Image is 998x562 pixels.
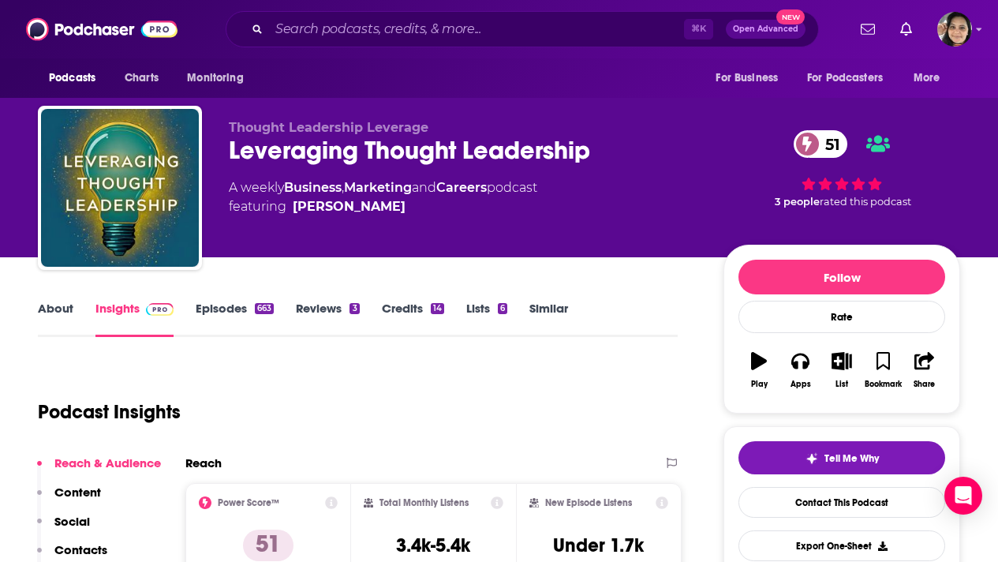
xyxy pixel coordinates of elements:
button: Reach & Audience [37,455,161,485]
div: Apps [791,380,811,389]
button: open menu [38,63,116,93]
p: Contacts [54,542,107,557]
span: Thought Leadership Leverage [229,120,428,135]
button: tell me why sparkleTell Me Why [738,441,945,474]
button: open menu [903,63,960,93]
h3: 3.4k-5.4k [396,534,470,557]
div: 3 [349,303,359,314]
button: List [821,342,862,399]
button: Content [37,485,101,514]
div: Rate [738,301,945,333]
a: Careers [436,180,487,195]
div: 6 [498,303,507,314]
span: Monitoring [187,67,243,89]
input: Search podcasts, credits, & more... [269,17,684,42]
h2: Power Score™ [218,497,279,508]
a: Show notifications dropdown [854,16,881,43]
a: Lists6 [466,301,507,337]
a: Charts [114,63,168,93]
button: open menu [705,63,798,93]
a: Business [284,180,342,195]
img: Podchaser Pro [146,303,174,316]
a: Marketing [344,180,412,195]
button: open menu [797,63,906,93]
button: Share [904,342,945,399]
button: Open AdvancedNew [726,20,806,39]
button: Play [738,342,779,399]
div: List [835,380,848,389]
img: User Profile [937,12,972,47]
div: Play [751,380,768,389]
span: featuring [229,197,537,216]
h2: Total Monthly Listens [379,497,469,508]
span: For Podcasters [807,67,883,89]
div: 14 [431,303,444,314]
button: Export One-Sheet [738,530,945,561]
span: and [412,180,436,195]
a: Show notifications dropdown [894,16,918,43]
h2: New Episode Listens [545,497,632,508]
span: , [342,180,344,195]
span: Logged in as shelbyjanner [937,12,972,47]
img: Podchaser - Follow, Share and Rate Podcasts [26,14,178,44]
span: For Business [716,67,778,89]
a: Peter Winick [293,197,406,216]
span: More [914,67,940,89]
a: Contact This Podcast [738,487,945,518]
button: Social [37,514,90,543]
button: Bookmark [862,342,903,399]
a: Episodes663 [196,301,274,337]
div: Open Intercom Messenger [944,477,982,515]
button: Apps [779,342,820,399]
span: ⌘ K [684,19,713,39]
a: 51 [794,130,848,158]
span: Open Advanced [733,25,798,33]
p: Content [54,485,101,500]
button: open menu [176,63,264,93]
h1: Podcast Insights [38,400,181,424]
span: 51 [809,130,848,158]
span: New [776,9,805,24]
p: Social [54,514,90,529]
div: A weekly podcast [229,178,537,216]
div: Search podcasts, credits, & more... [226,11,819,47]
p: Reach & Audience [54,455,161,470]
img: Leveraging Thought Leadership [41,109,199,267]
a: About [38,301,73,337]
span: Charts [125,67,159,89]
span: Podcasts [49,67,95,89]
span: Tell Me Why [824,452,879,465]
span: rated this podcast [820,196,911,208]
button: Show profile menu [937,12,972,47]
p: 51 [243,530,293,561]
button: Follow [738,260,945,294]
a: Similar [529,301,568,337]
a: InsightsPodchaser Pro [95,301,174,337]
a: Credits14 [382,301,444,337]
img: tell me why sparkle [806,452,818,465]
div: 663 [255,303,274,314]
div: Share [914,380,935,389]
div: Bookmark [865,380,902,389]
h3: Under 1.7k [553,534,644,557]
a: Reviews3 [296,301,359,337]
h2: Reach [185,455,222,470]
span: 3 people [775,196,820,208]
div: 51 3 peoplerated this podcast [723,120,960,218]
